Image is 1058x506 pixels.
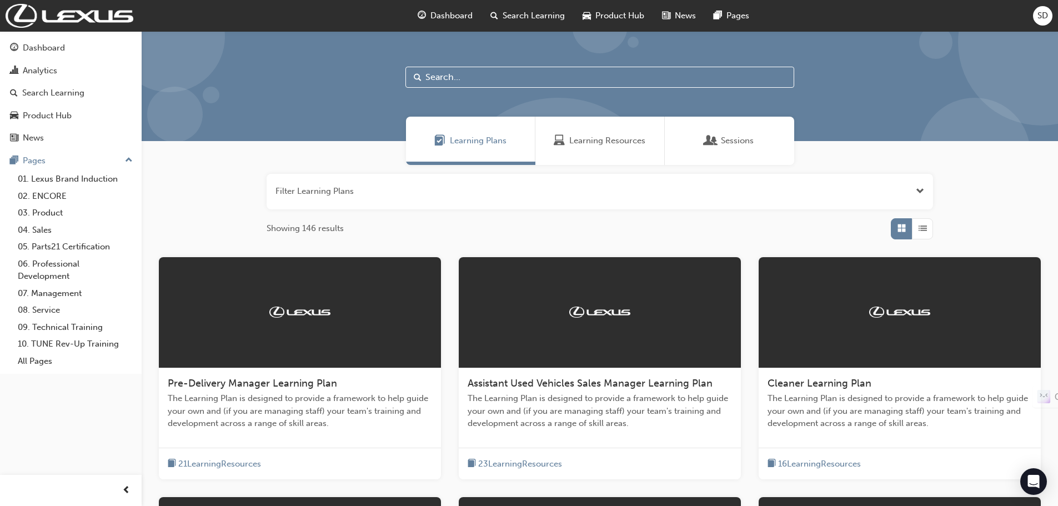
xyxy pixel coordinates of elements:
span: Cleaner Learning Plan [768,377,871,389]
span: book-icon [168,457,176,471]
a: guage-iconDashboard [409,4,482,27]
a: 09. Technical Training [13,319,137,336]
span: 23 Learning Resources [478,458,562,470]
input: Search... [405,67,794,88]
div: Search Learning [22,87,84,99]
a: All Pages [13,353,137,370]
a: 06. Professional Development [13,255,137,285]
button: book-icon23LearningResources [468,457,562,471]
span: chart-icon [10,66,18,76]
span: News [675,9,696,22]
img: Trak [869,307,930,318]
span: Dashboard [430,9,473,22]
span: Search [414,71,422,84]
div: Analytics [23,64,57,77]
a: pages-iconPages [705,4,758,27]
div: News [23,132,44,144]
img: Trak [6,4,133,28]
span: Assistant Used Vehicles Sales Manager Learning Plan [468,377,713,389]
a: 07. Management [13,285,137,302]
span: List [919,222,927,235]
span: The Learning Plan is designed to provide a framework to help guide your own and (if you are manag... [168,392,432,430]
div: Product Hub [23,109,72,122]
span: Learning Plans [450,134,507,147]
a: car-iconProduct Hub [574,4,653,27]
a: 05. Parts21 Certification [13,238,137,255]
span: car-icon [583,9,591,23]
span: prev-icon [122,484,131,498]
a: 04. Sales [13,222,137,239]
button: book-icon16LearningResources [768,457,861,471]
a: 03. Product [13,204,137,222]
a: 10. TUNE Rev-Up Training [13,335,137,353]
a: Analytics [4,61,137,81]
span: The Learning Plan is designed to provide a framework to help guide your own and (if you are manag... [768,392,1032,430]
a: SessionsSessions [665,117,794,165]
a: TrakPre-Delivery Manager Learning PlanThe Learning Plan is designed to provide a framework to hel... [159,257,441,480]
span: Pages [726,9,749,22]
span: Sessions [721,134,754,147]
span: 16 Learning Resources [778,458,861,470]
span: Search Learning [503,9,565,22]
span: pages-icon [714,9,722,23]
button: Pages [4,151,137,171]
a: News [4,128,137,148]
span: news-icon [10,133,18,143]
a: news-iconNews [653,4,705,27]
span: Learning Resources [569,134,645,147]
span: Learning Resources [554,134,565,147]
div: Pages [23,154,46,167]
span: news-icon [662,9,670,23]
span: car-icon [10,111,18,121]
span: search-icon [490,9,498,23]
span: search-icon [10,88,18,98]
a: Learning PlansLearning Plans [406,117,535,165]
a: Learning ResourcesLearning Resources [535,117,665,165]
span: The Learning Plan is designed to provide a framework to help guide your own and (if you are manag... [468,392,732,430]
div: Dashboard [23,42,65,54]
button: SD [1033,6,1052,26]
span: SD [1037,9,1048,22]
button: DashboardAnalyticsSearch LearningProduct HubNews [4,36,137,151]
span: 21 Learning Resources [178,458,261,470]
div: Open Intercom Messenger [1020,468,1047,495]
img: Trak [569,307,630,318]
a: 02. ENCORE [13,188,137,205]
span: guage-icon [10,43,18,53]
span: Learning Plans [434,134,445,147]
span: up-icon [125,153,133,168]
span: book-icon [468,457,476,471]
a: Search Learning [4,83,137,103]
span: Sessions [705,134,716,147]
span: Product Hub [595,9,644,22]
button: book-icon21LearningResources [168,457,261,471]
a: 08. Service [13,302,137,319]
span: Pre-Delivery Manager Learning Plan [168,377,337,389]
span: guage-icon [418,9,426,23]
a: Dashboard [4,38,137,58]
span: pages-icon [10,156,18,166]
a: 01. Lexus Brand Induction [13,171,137,188]
span: Showing 146 results [267,222,344,235]
span: Grid [897,222,906,235]
a: Product Hub [4,106,137,126]
span: book-icon [768,457,776,471]
img: Trak [269,307,330,318]
a: TrakAssistant Used Vehicles Sales Manager Learning PlanThe Learning Plan is designed to provide a... [459,257,741,480]
a: search-iconSearch Learning [482,4,574,27]
button: Open the filter [916,185,924,198]
a: TrakCleaner Learning PlanThe Learning Plan is designed to provide a framework to help guide your ... [759,257,1041,480]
